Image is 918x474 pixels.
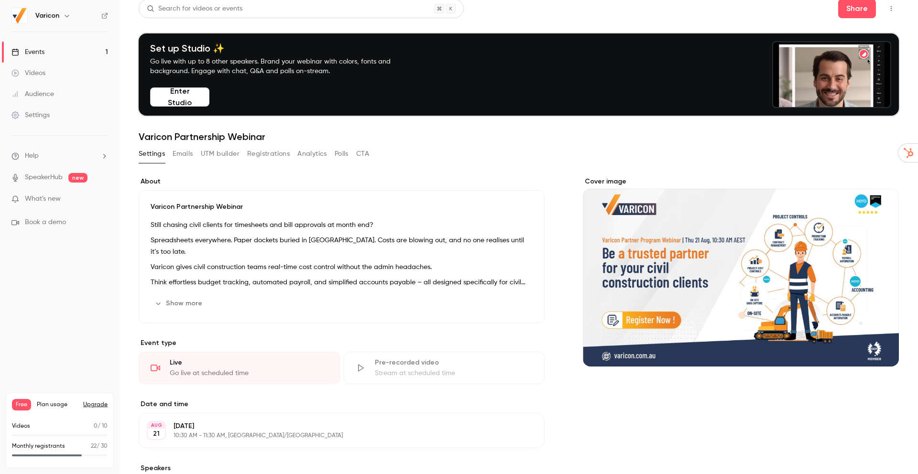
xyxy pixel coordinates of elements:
[83,401,108,409] button: Upgrade
[25,194,61,204] span: What's new
[91,442,108,451] p: / 30
[151,296,208,311] button: Show more
[25,172,63,183] a: SpeakerHub
[11,47,44,57] div: Events
[375,368,533,378] div: Stream at scheduled time
[91,443,97,449] span: 22
[147,4,242,14] div: Search for videos or events
[35,11,59,21] h6: Varicon
[344,352,545,384] div: Pre-recorded videoStream at scheduled time
[151,235,533,258] p: Spreadsheets everywhere. Paper dockets buried in [GEOGRAPHIC_DATA]. Costs are blowing out, and no...
[139,352,340,384] div: LiveGo live at scheduled time
[150,43,413,54] h4: Set up Studio ✨
[25,151,39,161] span: Help
[11,89,54,99] div: Audience
[37,401,77,409] span: Plan usage
[247,146,290,162] button: Registrations
[375,358,533,367] div: Pre-recorded video
[139,177,545,186] label: About
[170,358,328,367] div: Live
[151,202,533,212] p: Varicon Partnership Webinar
[68,173,87,183] span: new
[173,146,193,162] button: Emails
[11,68,45,78] div: Videos
[151,219,533,231] p: Still chasing civil clients for timesheets and bill approvals at month end?
[139,463,545,473] label: Speakers
[335,146,349,162] button: Polls
[150,57,413,76] p: Go live with up to 8 other speakers. Brand your webinar with colors, fonts and background. Engage...
[12,8,27,23] img: Varicon
[174,421,494,431] p: [DATE]
[12,422,30,431] p: Videos
[94,423,98,429] span: 0
[11,151,108,161] li: help-dropdown-opener
[139,131,899,142] h1: Varicon Partnership Webinar
[583,177,899,366] section: Cover image
[148,422,165,429] div: AUG
[151,277,533,288] p: Think effortless budget tracking, automated payroll, and simplified accounts payable – all design...
[170,368,328,378] div: Go live at scheduled time
[297,146,327,162] button: Analytics
[12,399,31,410] span: Free
[139,399,545,409] label: Date and time
[150,87,209,107] button: Enter Studio
[174,432,494,440] p: 10:30 AM - 11:30 AM, [GEOGRAPHIC_DATA]/[GEOGRAPHIC_DATA]
[139,338,545,348] p: Event type
[151,261,533,273] p: Varicon gives civil construction teams real-time cost control without the admin headaches.
[97,195,108,204] iframe: Noticeable Trigger
[139,146,165,162] button: Settings
[153,429,160,439] p: 21
[583,177,899,186] label: Cover image
[25,217,66,227] span: Book a demo
[11,110,50,120] div: Settings
[94,422,108,431] p: / 10
[201,146,240,162] button: UTM builder
[356,146,369,162] button: CTA
[12,442,65,451] p: Monthly registrants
